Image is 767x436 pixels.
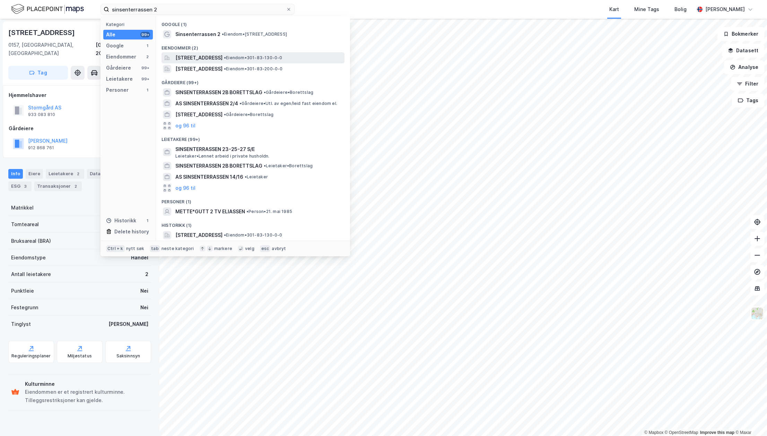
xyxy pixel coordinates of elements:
span: • [245,174,247,179]
a: Mapbox [644,430,663,435]
div: Leietakere [46,169,84,179]
button: Tag [8,66,68,80]
div: 933 083 810 [28,112,55,117]
div: Alle [106,30,115,39]
span: • [239,101,242,106]
button: Analyse [724,60,764,74]
span: Leietaker • Lønnet arbeid i private husholdn. [175,153,270,159]
span: Eiendom • 301-83-130-0-0 [224,55,282,61]
div: Kulturminne [25,380,148,388]
span: • [246,209,249,214]
span: Sinsenterrassen 2 [175,30,220,38]
div: Kontrollprogram for chat [732,403,767,436]
div: Eiere [26,169,43,179]
span: • [224,112,226,117]
div: 1 [145,87,150,93]
span: SINSENTERRASSEN 2B BORETTSLAG [175,88,262,97]
div: Handel [131,253,148,262]
div: 99+ [140,76,150,82]
div: Personer (1) [156,194,350,206]
div: Reguleringsplaner [11,353,51,359]
div: Saksinnsyn [116,353,140,359]
span: METTE*GUTT 2 TV ELIASSEN [175,207,245,216]
span: SINSENTERRASSEN 2B BORETTSLAG [175,162,262,170]
div: Delete history [114,228,149,236]
div: Gårdeiere (99+) [156,74,350,87]
span: Gårdeiere • Utl. av egen/leid fast eiendom el. [239,101,337,106]
div: Leietakere (99+) [156,131,350,144]
div: Eiendommer (2) [156,40,350,52]
span: Eiendom • 301-83-200-0-0 [224,66,283,72]
input: Søk på adresse, matrikkel, gårdeiere, leietakere eller personer [109,4,286,15]
span: SINSENTERRASSEN 23-25-27 S/E [175,145,342,153]
div: 1 [145,43,150,48]
div: Kart [609,5,619,14]
span: • [224,55,226,60]
span: Leietaker [245,174,268,180]
div: Leietakere [106,75,133,83]
div: 2 [145,54,150,60]
div: Antall leietakere [11,270,51,278]
span: Gårdeiere • Borettslag [224,112,273,117]
span: Eiendom • [STREET_ADDRESS] [222,32,287,37]
span: Leietaker • Borettslag [264,163,313,169]
div: [PERSON_NAME] [108,320,148,328]
div: Mine Tags [634,5,659,14]
div: Kategori [106,22,153,27]
div: Personer [106,86,129,94]
div: nytt søk [126,246,145,251]
div: Festegrunn [11,303,38,312]
div: Tinglyst [11,320,31,328]
div: Tomteareal [11,220,39,229]
span: Person • 21. mai 1985 [246,209,292,214]
div: Google (1) [156,16,350,29]
div: Datasett [87,169,113,179]
span: Eiendom • 301-83-130-0-0 [224,232,282,238]
a: Improve this map [700,430,734,435]
div: tab [150,245,160,252]
div: Historikk (1) [156,217,350,230]
button: Bokmerker [717,27,764,41]
div: Gårdeiere [9,124,151,133]
span: AS SINSENTERRASSEN 2/4 [175,99,238,108]
span: [STREET_ADDRESS] [175,231,223,239]
div: Matrikkel [11,204,34,212]
div: 3 [22,183,29,190]
div: 1 [145,218,150,223]
div: 2 [145,270,148,278]
div: Eiendommer [106,53,136,61]
span: • [264,90,266,95]
button: Filter [731,77,764,91]
div: 912 868 761 [28,145,54,151]
div: avbryt [272,246,286,251]
span: [STREET_ADDRESS] [175,65,223,73]
div: Eiendomstype [11,253,46,262]
iframe: Chat Widget [732,403,767,436]
div: 99+ [140,32,150,37]
span: [STREET_ADDRESS] [175,54,223,62]
div: Nei [140,303,148,312]
span: • [224,66,226,71]
div: Hjemmelshaver [9,91,151,99]
div: 99+ [140,65,150,71]
img: Z [751,307,764,320]
div: Gårdeiere [106,64,131,72]
div: markere [214,246,232,251]
div: Historikk [106,216,136,225]
a: OpenStreetMap [665,430,698,435]
div: velg [245,246,254,251]
div: Bolig [674,5,687,14]
span: • [264,163,266,168]
button: Tags [732,94,764,107]
div: Nei [140,287,148,295]
div: ESG [8,181,32,191]
span: AS SINSENTERRASSEN 14/16 [175,173,243,181]
button: og 96 til [175,122,195,130]
div: neste kategori [162,246,194,251]
div: Eiendommen er et registrert kulturminne. Tilleggsrestriksjoner kan gjelde. [25,388,148,404]
button: og 96 til [175,184,195,192]
div: 0157, [GEOGRAPHIC_DATA], [GEOGRAPHIC_DATA] [8,41,96,57]
div: Transaksjoner [34,181,82,191]
div: 2 [72,183,79,190]
div: Bruksareal (BRA) [11,237,51,245]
